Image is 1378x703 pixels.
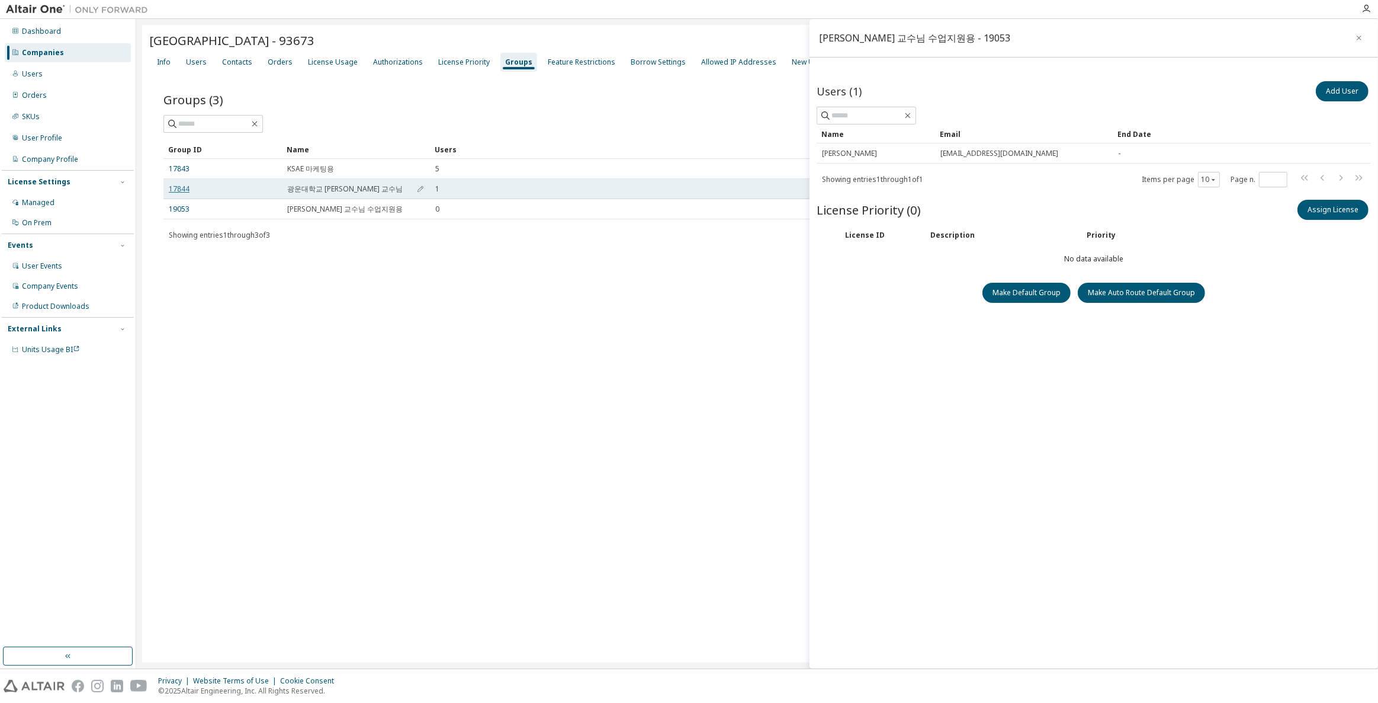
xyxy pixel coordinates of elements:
div: Website Terms of Use [193,676,280,686]
div: Email [940,124,1108,143]
div: Borrow Settings [631,57,686,67]
div: Info [157,57,171,67]
span: KSAE 마케팅용 [287,164,334,174]
div: Cookie Consent [280,676,341,686]
img: Altair One [6,4,154,15]
div: License ID [845,231,916,240]
div: On Prem [22,218,52,228]
span: Users (1) [817,84,862,98]
div: Company Events [22,282,78,291]
span: License Priority (0) [817,202,921,218]
a: 19053 [169,204,189,214]
div: License Settings [8,177,70,187]
span: 1 [435,184,439,194]
span: 5 [435,164,439,174]
div: Feature Restrictions [548,57,615,67]
span: [PERSON_NAME] 교수님 수업지원용 [287,204,403,214]
div: Orders [22,91,47,100]
div: Contacts [222,57,252,67]
div: Name [287,140,425,159]
div: License Priority [438,57,490,67]
span: Items per page [1142,172,1220,187]
img: linkedin.svg [111,680,123,692]
div: User Profile [22,133,62,143]
div: No data available [817,79,1371,641]
span: Showing entries 1 through 3 of 3 [169,230,270,240]
div: Users [435,140,1318,159]
span: Groups (3) [163,91,223,108]
div: Priority [1087,231,1116,240]
span: [GEOGRAPHIC_DATA] - 93673 [149,32,314,49]
div: Authorizations [373,57,423,67]
span: Showing entries 1 through 1 of 1 [822,174,923,184]
div: Product Downloads [22,302,89,311]
div: Managed [22,198,54,207]
img: youtube.svg [130,680,147,692]
div: Groups [505,57,532,67]
span: - [1118,149,1120,158]
button: Assign License [1297,200,1369,220]
div: Description [930,231,1072,240]
div: Dashboard [22,27,61,36]
div: Events [8,241,33,250]
img: instagram.svg [91,680,104,692]
span: 0 [435,204,439,214]
div: Orders [268,57,293,67]
div: Companies [22,48,64,57]
div: End Date [1117,124,1338,143]
button: Add User [1316,81,1369,101]
div: Users [186,57,207,67]
div: Privacy [158,676,193,686]
div: Users [22,69,43,79]
div: External Links [8,324,62,334]
div: License Usage [308,57,358,67]
div: Allowed IP Addresses [701,57,776,67]
button: 10 [1201,175,1217,184]
button: Make Auto Route Default Group [1078,283,1205,303]
span: Page n. [1231,172,1287,187]
div: SKUs [22,112,40,122]
p: © 2025 Altair Engineering, Inc. All Rights Reserved. [158,686,341,696]
div: User Events [22,261,62,271]
button: Make Default Group [982,283,1071,303]
span: Units Usage BI [22,344,80,354]
div: New User Routing [792,57,853,67]
div: [PERSON_NAME] 교수님 수업지원용 - 19053 [819,33,1010,43]
span: [PERSON_NAME] [822,149,877,158]
span: [EMAIL_ADDRESS][DOMAIN_NAME] [940,149,1058,158]
a: 17844 [169,184,189,194]
div: Name [821,124,930,143]
div: Group ID [168,140,277,159]
span: 광운대학교 [PERSON_NAME] 교수님 [287,184,403,194]
img: facebook.svg [72,680,84,692]
img: altair_logo.svg [4,680,65,692]
a: 17843 [169,164,189,174]
div: Company Profile [22,155,78,164]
